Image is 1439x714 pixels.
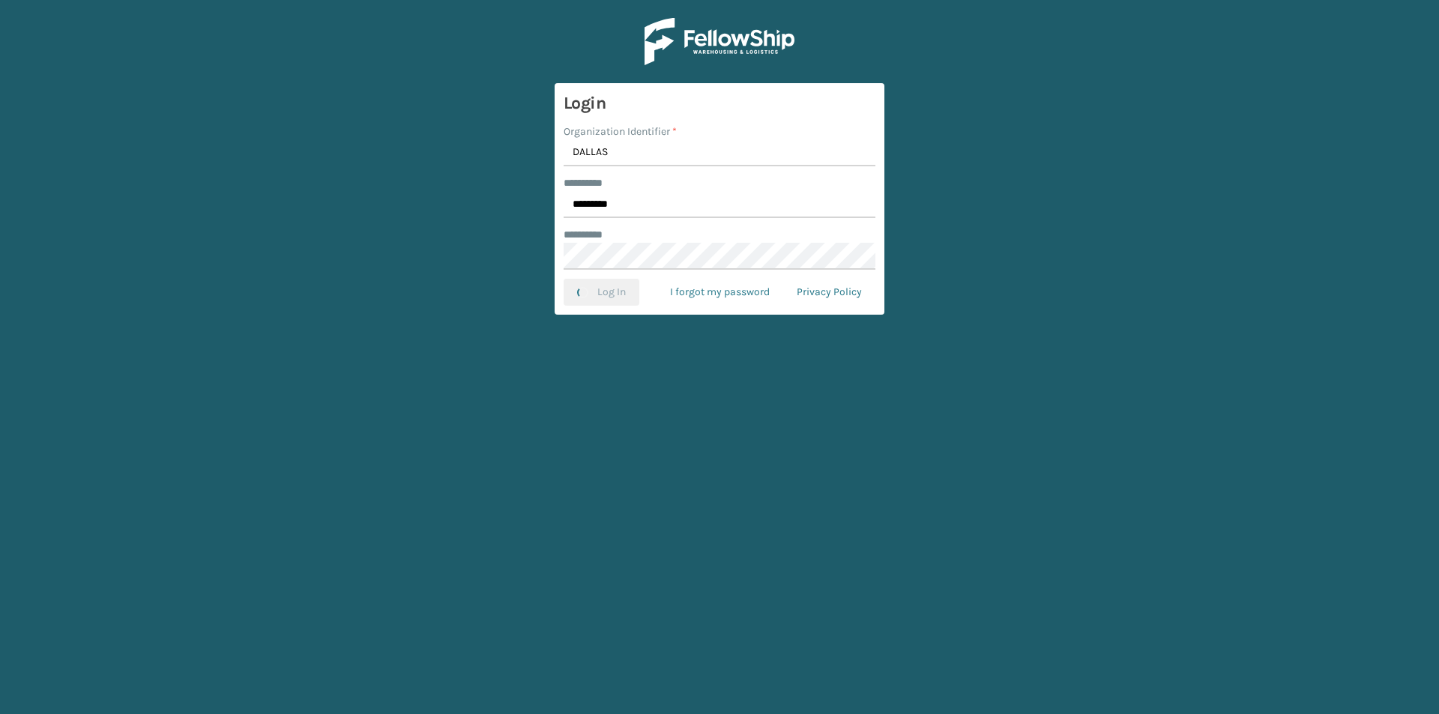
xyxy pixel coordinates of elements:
[783,279,875,306] a: Privacy Policy
[657,279,783,306] a: I forgot my password
[564,279,639,306] button: Log In
[564,124,677,139] label: Organization Identifier
[564,92,875,115] h3: Login
[645,18,794,65] img: Logo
